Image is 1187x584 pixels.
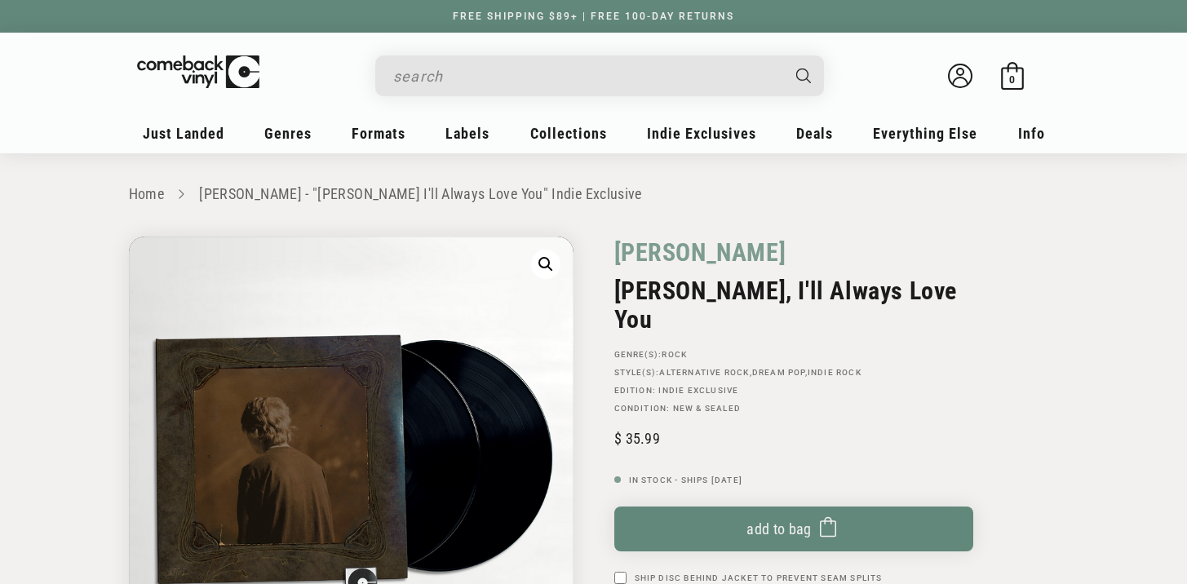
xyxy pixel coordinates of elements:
a: [PERSON_NAME] - "[PERSON_NAME] I'll Always Love You" Indie Exclusive [199,185,641,202]
span: Just Landed [143,125,224,142]
a: Rock [662,350,687,359]
span: Info [1018,125,1045,142]
p: STYLE(S): , , [614,368,973,378]
span: Indie Exclusives [647,125,756,142]
span: 0 [1009,73,1015,86]
a: [PERSON_NAME] [614,237,786,268]
div: Search [375,55,824,96]
a: Alternative Rock [659,368,749,377]
input: search [393,60,780,93]
span: Formats [352,125,405,142]
nav: breadcrumbs [129,183,1059,206]
span: $ [614,430,622,447]
a: Indie Exclusive [658,386,738,395]
label: Ship Disc Behind Jacket To Prevent Seam Splits [635,572,883,584]
a: Indie Rock [808,368,861,377]
button: Add to bag [614,507,973,551]
span: Genres [264,125,312,142]
span: Collections [530,125,607,142]
p: Edition: [614,386,973,396]
button: Search [782,55,826,96]
p: GENRE(S): [614,350,973,360]
span: Add to bag [746,520,812,538]
span: Deals [796,125,833,142]
a: Dream Pop [752,368,805,377]
span: Labels [445,125,489,142]
p: In Stock - Ships [DATE] [614,476,973,485]
a: FREE SHIPPING $89+ | FREE 100-DAY RETURNS [436,11,751,22]
h2: [PERSON_NAME], I'll Always Love You [614,277,973,334]
span: 35.99 [614,430,660,447]
span: Everything Else [873,125,977,142]
a: Home [129,185,164,202]
p: Condition: New & Sealed [614,404,973,414]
